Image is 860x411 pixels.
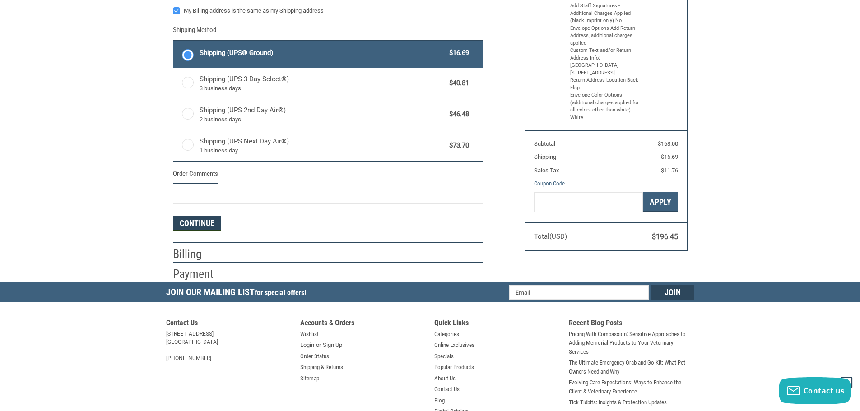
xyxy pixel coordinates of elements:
[651,285,694,300] input: Join
[509,285,649,300] input: Email
[658,140,678,147] span: $168.00
[534,153,556,160] span: Shipping
[779,377,851,404] button: Contact us
[200,48,445,58] span: Shipping (UPS® Ground)
[570,2,640,25] li: Add Staff Signatures - Additional Charges Applied (black imprint only) No
[445,140,470,151] span: $73.70
[804,386,845,396] span: Contact us
[661,167,678,174] span: $11.76
[569,330,694,356] a: Pricing With Compassion: Sensitive Approaches to Adding Memorial Products to Your Veterinary Serv...
[200,84,445,93] span: 3 business days
[445,78,470,88] span: $40.81
[200,105,445,124] span: Shipping (UPS 2nd Day Air®)
[445,48,470,58] span: $16.69
[434,385,460,394] a: Contact Us
[643,192,678,212] button: Apply
[569,378,694,396] a: Evolving Care Expectations: Ways to Enhance the Client & Veterinary Experience
[569,358,694,376] a: The Ultimate Emergency Grab-and-Go Kit: What Pet Owners Need and Why
[445,109,470,120] span: $46.48
[434,352,454,361] a: Specials
[300,341,314,350] a: Login
[200,115,445,124] span: 2 business days
[434,374,456,383] a: About Us
[434,319,560,330] h5: Quick Links
[434,330,459,339] a: Categories
[570,25,640,47] li: Envelope Options Add Return Address, additional charges applied
[173,267,226,282] h2: Payment
[570,92,640,121] li: Envelope Color Options (additional charges applied for all colors other than white) White
[173,169,218,184] legend: Order Comments
[300,374,319,383] a: Sitemap
[166,282,311,305] h5: Join Our Mailing List
[652,232,678,241] span: $196.45
[200,136,445,155] span: Shipping (UPS Next Day Air®)
[200,74,445,93] span: Shipping (UPS 3-Day Select®)
[434,341,474,350] a: Online Exclusives
[300,352,329,361] a: Order Status
[300,330,319,339] a: Wishlist
[300,319,426,330] h5: Accounts & Orders
[434,396,445,405] a: Blog
[166,319,292,330] h5: Contact Us
[534,180,565,187] a: Coupon Code
[570,47,640,77] li: Custom Text and/or Return Address Info: [GEOGRAPHIC_DATA] [STREET_ADDRESS]
[434,363,474,372] a: Popular Products
[570,77,640,92] li: Return Address Location Back Flap
[173,7,483,14] label: My Billing address is the same as my Shipping address
[534,140,555,147] span: Subtotal
[323,341,342,350] a: Sign Up
[173,216,221,231] button: Continue
[534,167,559,174] span: Sales Tax
[173,247,226,262] h2: Billing
[534,232,567,240] span: Total (USD)
[569,319,694,330] h5: Recent Blog Posts
[300,363,343,372] a: Shipping & Returns
[200,146,445,155] span: 1 business day
[173,25,216,40] legend: Shipping Method
[569,398,667,407] a: Tick Tidbits: Insights & Protection Updates
[534,192,643,212] input: Gift Certificate or Coupon Code
[661,153,678,160] span: $16.69
[311,341,326,350] span: or
[255,288,306,297] span: for special offers!
[166,330,292,362] address: [STREET_ADDRESS] [GEOGRAPHIC_DATA] [PHONE_NUMBER]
